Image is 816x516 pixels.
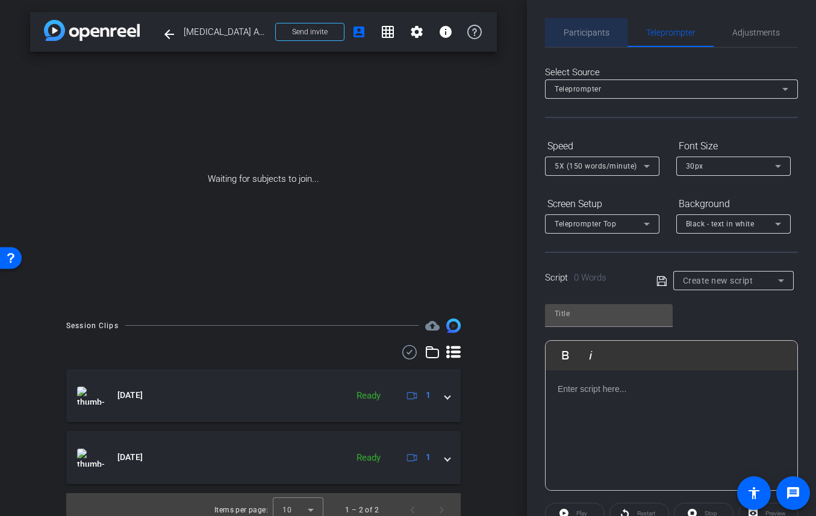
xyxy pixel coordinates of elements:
div: 1 – 2 of 2 [345,504,379,516]
div: Background [676,194,791,214]
div: Ready [350,389,387,403]
div: Waiting for subjects to join... [30,52,497,306]
div: Script [545,271,640,285]
img: Session clips [446,319,461,333]
span: [DATE] [117,451,143,464]
input: Title [555,306,663,321]
span: 30px [686,162,703,170]
mat-icon: info [438,25,453,39]
img: app-logo [44,20,140,41]
button: Bold (⌘B) [554,343,577,367]
span: [MEDICAL_DATA] Admission with Dr. [PERSON_NAME] [184,20,268,44]
button: Italic (⌘I) [579,343,602,367]
div: Speed [545,136,659,157]
mat-icon: account_box [352,25,366,39]
span: 0 Words [574,272,606,283]
span: Participants [564,28,609,37]
span: [DATE] [117,389,143,402]
span: Teleprompter [555,85,601,93]
span: 5X (150 words/minute) [555,162,637,170]
span: Teleprompter [646,28,696,37]
div: Font Size [676,136,791,157]
mat-icon: grid_on [381,25,395,39]
div: Items per page: [214,504,268,516]
span: Send invite [292,27,328,37]
mat-icon: accessibility [747,486,761,500]
button: Send invite [275,23,344,41]
span: Destinations for your clips [425,319,440,333]
mat-icon: arrow_back [162,27,176,42]
mat-icon: cloud_upload [425,319,440,333]
div: Ready [350,451,387,465]
span: Create new script [683,276,753,285]
span: Teleprompter Top [555,220,616,228]
span: 1 [426,389,431,402]
img: thumb-nail [77,387,104,405]
span: 1 [426,451,431,464]
div: Session Clips [66,320,119,332]
img: thumb-nail [77,449,104,467]
div: Screen Setup [545,194,659,214]
span: Black - text in white [686,220,755,228]
mat-icon: message [786,486,800,500]
div: Select Source [545,66,798,79]
mat-expansion-panel-header: thumb-nail[DATE]Ready1 [66,369,461,422]
mat-expansion-panel-header: thumb-nail[DATE]Ready1 [66,431,461,484]
mat-icon: settings [410,25,424,39]
span: Adjustments [732,28,780,37]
